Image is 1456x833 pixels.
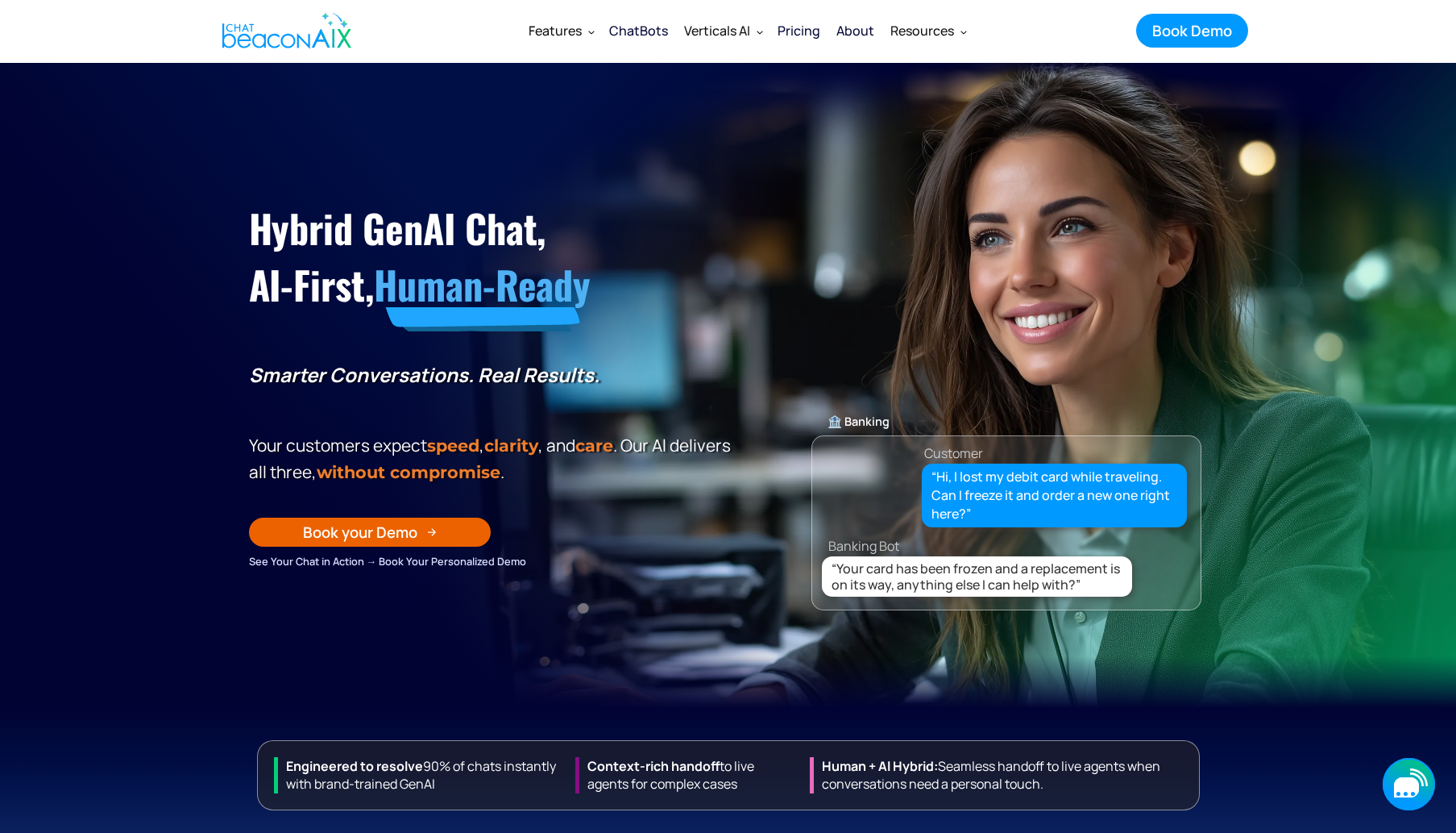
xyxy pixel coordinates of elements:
img: Dropdown [757,28,763,35]
div: 90% of chats instantly with brand-trained GenAI [274,757,562,793]
span: clarity [484,435,538,456]
strong: Engineered to resolve [286,757,423,775]
div: ChatBots [609,19,668,42]
div: 🏦 Banking [812,410,1201,433]
div: Features [521,11,601,50]
div: Seamless handoff to live agents when conversations need a personal touch. [810,757,1191,793]
a: home [209,2,360,59]
div: See Your Chat in Action → Book Your Personalized Demo [249,552,736,570]
div: Verticals AI [676,11,769,50]
div: Resources [882,11,973,50]
strong: Human + Al Hybrid: [822,757,938,775]
div: Verticals AI [684,19,750,42]
a: ChatBots [601,10,676,52]
a: About [828,10,882,52]
a: Pricing [769,10,828,52]
strong: Context-rich handoff [587,757,720,775]
div: Book Demo [1152,20,1232,41]
div: Book your Demo [303,522,417,543]
div: “Hi, I lost my debit card while traveling. Can I freeze it and order a new one right here?” [931,468,1178,524]
img: Arrow [427,527,437,537]
a: Book Demo [1136,14,1248,48]
div: Pricing [778,19,820,42]
h1: Hybrid GenAI Chat, AI-First, [249,200,736,314]
span: Human-Ready [374,256,591,313]
div: to live agents for complex cases [575,757,797,793]
span: care [575,435,613,456]
img: Dropdown [960,28,967,35]
span: without compromise [317,462,500,482]
div: Features [529,19,582,42]
strong: Smarter Conversations. Real Results. [249,361,599,388]
img: Dropdown [588,28,595,35]
div: About [836,19,874,42]
a: Book your Demo [249,518,491,547]
div: Resources [890,19,954,42]
strong: speed [427,435,479,456]
p: Your customers expect , , and . Our Al delivers all three, . [249,432,736,485]
div: Customer [924,442,983,464]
